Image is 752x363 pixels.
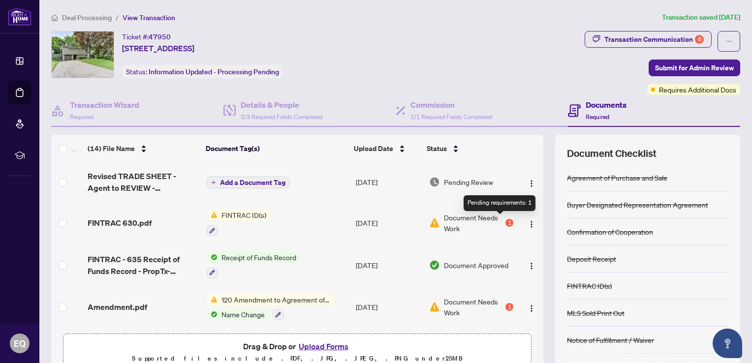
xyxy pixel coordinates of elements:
[567,199,708,210] div: Buyer Designated Representation Agreement
[567,307,625,318] div: MLS Sold Print Out
[524,299,539,315] button: Logo
[70,113,94,121] span: Required
[122,31,171,42] div: Ticket #:
[586,99,627,111] h4: Documents
[84,135,202,162] th: (14) File Name
[52,31,114,78] img: IMG-N12242177_1.jpg
[207,210,270,236] button: Status IconFINTRAC ID(s)
[444,296,503,318] span: Document Needs Work
[218,294,334,305] span: 120 Amendment to Agreement of Purchase and Sale
[427,143,447,154] span: Status
[567,147,657,160] span: Document Checklist
[207,252,218,263] img: Status Icon
[218,210,270,220] span: FINTRAC ID(s)
[350,135,423,162] th: Upload Date
[464,195,535,211] div: Pending requirements: 1
[524,257,539,273] button: Logo
[207,294,334,321] button: Status Icon120 Amendment to Agreement of Purchase and SaleStatus IconName Change
[567,334,654,345] div: Notice of Fulfillment / Waiver
[70,99,139,111] h4: Transaction Wizard
[585,31,712,48] button: Transaction Communication6
[352,244,426,286] td: [DATE]
[528,262,535,270] img: Logo
[410,99,492,111] h4: Commission
[149,67,279,76] span: Information Updated - Processing Pending
[655,60,734,76] span: Submit for Admin Review
[586,113,609,121] span: Required
[695,35,704,44] div: 6
[524,174,539,190] button: Logo
[524,215,539,231] button: Logo
[604,31,704,47] div: Transaction Communication
[352,286,426,329] td: [DATE]
[122,65,283,78] div: Status:
[528,304,535,312] img: Logo
[410,113,492,121] span: 1/1 Required Fields Completed
[567,172,667,183] div: Agreement of Purchase and Sale
[352,162,426,202] td: [DATE]
[207,252,300,278] button: Status IconReceipt of Funds Record
[429,177,440,187] img: Document Status
[505,219,513,227] div: 1
[88,143,135,154] span: (14) File Name
[354,143,393,154] span: Upload Date
[713,329,742,358] button: Open asap
[207,309,218,320] img: Status Icon
[444,212,503,234] span: Document Needs Work
[429,302,440,312] img: Document Status
[241,113,322,121] span: 2/3 Required Fields Completed
[567,226,653,237] div: Confirmation of Cooperation
[62,13,112,22] span: Deal Processing
[51,14,58,21] span: home
[662,12,740,23] article: Transaction saved [DATE]
[352,202,426,244] td: [DATE]
[725,38,732,45] span: ellipsis
[505,303,513,311] div: 1
[218,252,300,263] span: Receipt of Funds Record
[14,336,26,350] span: EQ
[207,294,218,305] img: Status Icon
[429,260,440,271] img: Document Status
[149,32,171,41] span: 47950
[444,260,508,271] span: Document Approved
[123,13,175,22] span: View Transaction
[659,84,736,95] span: Requires Additional Docs
[88,217,152,229] span: FINTRAC 630.pdf
[220,179,285,186] span: Add a Document Tag
[207,210,218,220] img: Status Icon
[444,177,493,187] span: Pending Review
[241,99,322,111] h4: Details & People
[88,170,199,194] span: Revised TRADE SHEET - Agent to REVIEW - [STREET_ADDRESS]pdf
[218,309,269,320] span: Name Change
[429,217,440,228] img: Document Status
[423,135,514,162] th: Status
[243,340,351,353] span: Drag & Drop or
[567,280,612,291] div: FINTRAC ID(s)
[88,253,199,277] span: FINTRAC - 635 Receipt of Funds Record - PropTx-OREA_[DATE] 17_52_32.pdf
[649,60,740,76] button: Submit for Admin Review
[211,180,216,185] span: plus
[567,253,616,264] div: Deposit Receipt
[8,7,31,26] img: logo
[88,301,147,313] span: Amendment.pdf
[116,12,119,23] li: /
[207,177,290,188] button: Add a Document Tag
[528,180,535,187] img: Logo
[528,220,535,228] img: Logo
[202,135,350,162] th: Document Tag(s)
[207,176,290,189] button: Add a Document Tag
[296,340,351,353] button: Upload Forms
[122,42,194,54] span: [STREET_ADDRESS]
